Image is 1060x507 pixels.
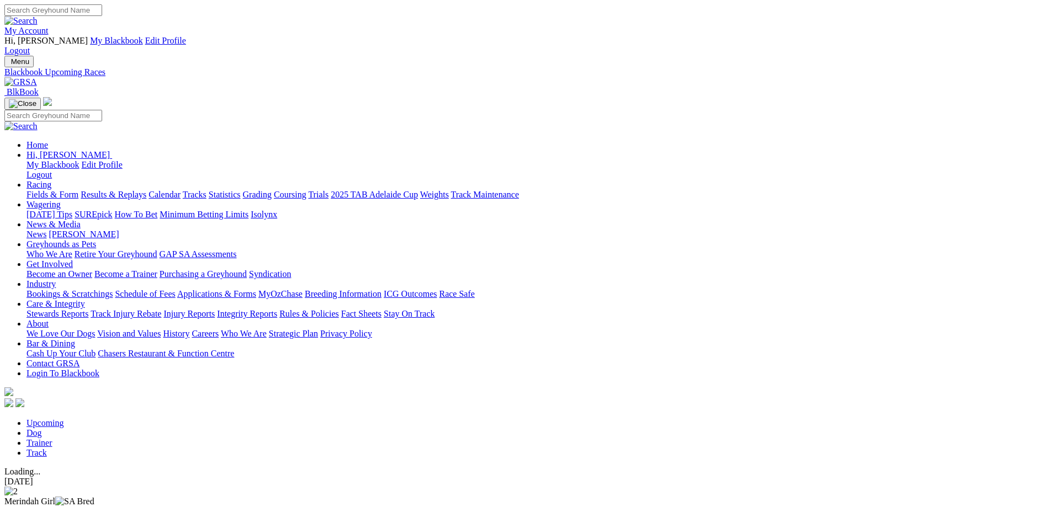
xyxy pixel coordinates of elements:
[26,319,49,328] a: About
[26,339,75,348] a: Bar & Dining
[26,170,52,179] a: Logout
[4,487,18,497] img: 2
[26,160,1056,180] div: Hi, [PERSON_NAME]
[217,309,277,318] a: Integrity Reports
[26,309,88,318] a: Stewards Reports
[26,448,47,457] a: Track
[26,239,96,249] a: Greyhounds as Pets
[4,26,49,35] a: My Account
[15,398,24,407] img: twitter.svg
[26,180,51,189] a: Racing
[26,428,42,437] a: Dog
[26,249,1056,259] div: Greyhounds as Pets
[163,309,215,318] a: Injury Reports
[75,249,157,259] a: Retire Your Greyhound
[258,289,303,298] a: MyOzChase
[26,210,72,219] a: [DATE] Tips
[26,289,1056,299] div: Industry
[9,99,36,108] img: Close
[94,269,157,279] a: Become a Trainer
[11,57,29,66] span: Menu
[274,190,306,199] a: Coursing
[160,249,237,259] a: GAP SA Assessments
[26,150,110,159] span: Hi, [PERSON_NAME]
[26,150,112,159] a: Hi, [PERSON_NAME]
[4,67,1056,77] div: Blackbook Upcoming Races
[4,36,1056,56] div: My Account
[26,438,52,447] a: Trainer
[439,289,474,298] a: Race Safe
[26,259,73,269] a: Get Involved
[192,329,219,338] a: Careers
[7,87,39,97] span: BlkBook
[49,230,119,239] a: [PERSON_NAME]
[163,329,189,338] a: History
[4,398,13,407] img: facebook.svg
[26,190,78,199] a: Fields & Form
[26,349,1056,359] div: Bar & Dining
[305,289,381,298] a: Breeding Information
[115,210,158,219] a: How To Bet
[26,329,95,338] a: We Love Our Dogs
[81,190,146,199] a: Results & Replays
[160,210,248,219] a: Minimum Betting Limits
[115,289,175,298] a: Schedule of Fees
[308,190,328,199] a: Trials
[43,97,52,106] img: logo-grsa-white.png
[4,497,1056,506] div: Merindah Girl
[331,190,418,199] a: 2025 TAB Adelaide Cup
[26,200,61,209] a: Wagering
[384,309,434,318] a: Stay On Track
[4,110,102,121] input: Search
[183,190,206,199] a: Tracks
[26,140,48,150] a: Home
[82,160,123,169] a: Edit Profile
[26,269,92,279] a: Become an Owner
[420,190,449,199] a: Weights
[91,309,161,318] a: Track Injury Rebate
[26,329,1056,339] div: About
[4,98,41,110] button: Toggle navigation
[320,329,372,338] a: Privacy Policy
[384,289,437,298] a: ICG Outcomes
[160,269,247,279] a: Purchasing a Greyhound
[251,210,277,219] a: Isolynx
[26,369,99,378] a: Login To Blackbook
[26,190,1056,200] div: Racing
[145,36,186,45] a: Edit Profile
[4,4,102,16] input: Search
[26,309,1056,319] div: Care & Integrity
[451,190,519,199] a: Track Maintenance
[4,87,39,97] a: BlkBook
[149,190,181,199] a: Calendar
[341,309,381,318] a: Fact Sheets
[209,190,241,199] a: Statistics
[243,190,272,199] a: Grading
[26,160,79,169] a: My Blackbook
[4,121,38,131] img: Search
[26,220,81,229] a: News & Media
[26,279,56,289] a: Industry
[4,477,1056,487] div: [DATE]
[221,329,267,338] a: Who We Are
[26,269,1056,279] div: Get Involved
[75,210,112,219] a: SUREpick
[26,418,64,428] a: Upcoming
[249,269,291,279] a: Syndication
[279,309,339,318] a: Rules & Policies
[26,299,85,308] a: Care & Integrity
[26,349,96,358] a: Cash Up Your Club
[26,359,79,368] a: Contact GRSA
[26,230,1056,239] div: News & Media
[4,467,40,476] span: Loading...
[90,36,143,45] a: My Blackbook
[4,16,38,26] img: Search
[26,249,72,259] a: Who We Are
[4,77,37,87] img: GRSA
[98,349,234,358] a: Chasers Restaurant & Function Centre
[26,210,1056,220] div: Wagering
[4,56,34,67] button: Toggle navigation
[177,289,256,298] a: Applications & Forms
[97,329,161,338] a: Vision and Values
[55,497,94,506] img: SA Bred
